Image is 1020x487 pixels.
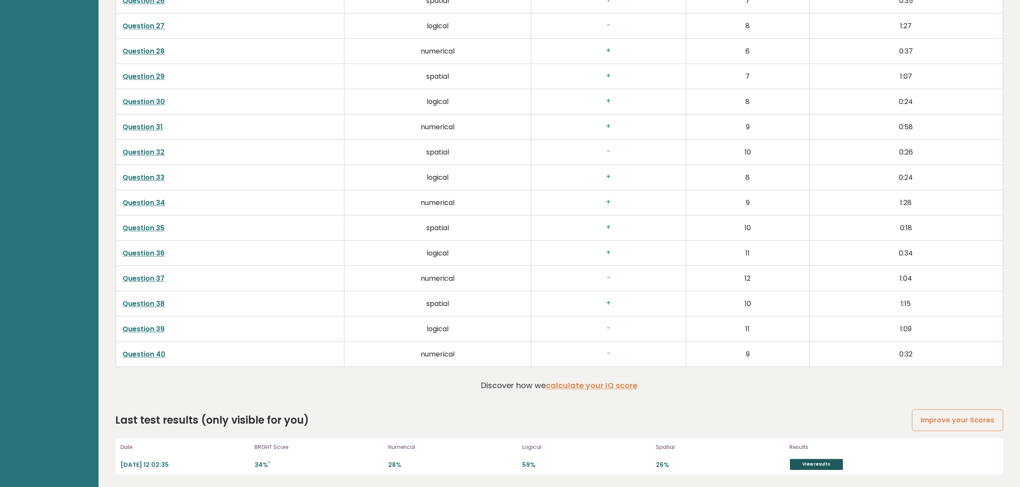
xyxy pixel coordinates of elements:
[538,223,679,232] h3: +
[344,215,531,241] td: spatial
[388,461,517,469] p: 28%
[686,140,809,165] td: 10
[686,114,809,140] td: 9
[809,190,1003,215] td: 1:28
[123,97,165,107] a: Question 30
[809,64,1003,89] td: 1:07
[344,13,531,39] td: logical
[809,291,1003,316] td: 1:15
[809,13,1003,39] td: 1:27
[686,215,809,241] td: 10
[912,409,1003,431] a: Improve your Scores
[344,316,531,341] td: logical
[538,147,679,156] h3: -
[538,97,679,106] h3: +
[522,443,651,451] p: Logical
[809,114,1003,140] td: 0:58
[344,64,531,89] td: spatial
[809,341,1003,367] td: 0:32
[538,198,679,207] h3: +
[123,172,165,182] a: Question 33
[344,190,531,215] td: numerical
[123,71,165,81] a: Question 29
[481,380,637,391] p: Discover how we
[686,165,809,190] td: 8
[538,172,679,181] h3: +
[809,316,1003,341] td: 1:09
[538,324,679,333] h3: -
[656,461,784,469] p: 26%
[809,165,1003,190] td: 0:24
[123,198,165,208] a: Question 34
[790,443,880,451] p: Results
[538,122,679,131] h3: +
[538,299,679,308] h3: +
[116,413,309,428] h2: Last test results (only visible for you)
[790,459,843,470] a: View results
[538,349,679,358] h3: -
[522,461,651,469] p: 59%
[388,443,517,451] p: Numerical
[123,223,165,233] a: Question 35
[123,21,165,31] a: Question 27
[123,349,166,359] a: Question 40
[123,122,163,132] a: Question 31
[344,165,531,190] td: logical
[538,273,679,282] h3: -
[686,291,809,316] td: 10
[344,140,531,165] td: spatial
[538,21,679,30] h3: -
[686,64,809,89] td: 7
[344,39,531,64] td: numerical
[686,316,809,341] td: 11
[686,266,809,291] td: 12
[344,291,531,316] td: spatial
[538,71,679,80] h3: +
[344,241,531,266] td: logical
[809,215,1003,241] td: 0:18
[123,147,165,157] a: Question 32
[344,89,531,114] td: logical
[123,46,165,56] a: Question 28
[686,341,809,367] td: 9
[686,89,809,114] td: 8
[686,13,809,39] td: 8
[254,461,383,469] p: 34%
[123,273,165,283] a: Question 37
[123,299,165,309] a: Question 38
[686,241,809,266] td: 11
[344,114,531,140] td: numerical
[546,380,637,391] a: calculate your IQ score
[686,39,809,64] td: 6
[809,266,1003,291] td: 1:04
[344,266,531,291] td: numerical
[254,443,383,451] p: BRGHT Score
[123,324,165,334] a: Question 39
[686,190,809,215] td: 9
[809,140,1003,165] td: 0:26
[656,443,784,451] p: Spatial
[123,248,165,258] a: Question 36
[538,248,679,257] h3: +
[538,46,679,55] h3: +
[809,89,1003,114] td: 0:24
[809,241,1003,266] td: 0:34
[809,39,1003,64] td: 0:37
[344,341,531,367] td: numerical
[121,443,249,451] p: Date
[121,461,249,469] p: [DATE] 12:02:35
